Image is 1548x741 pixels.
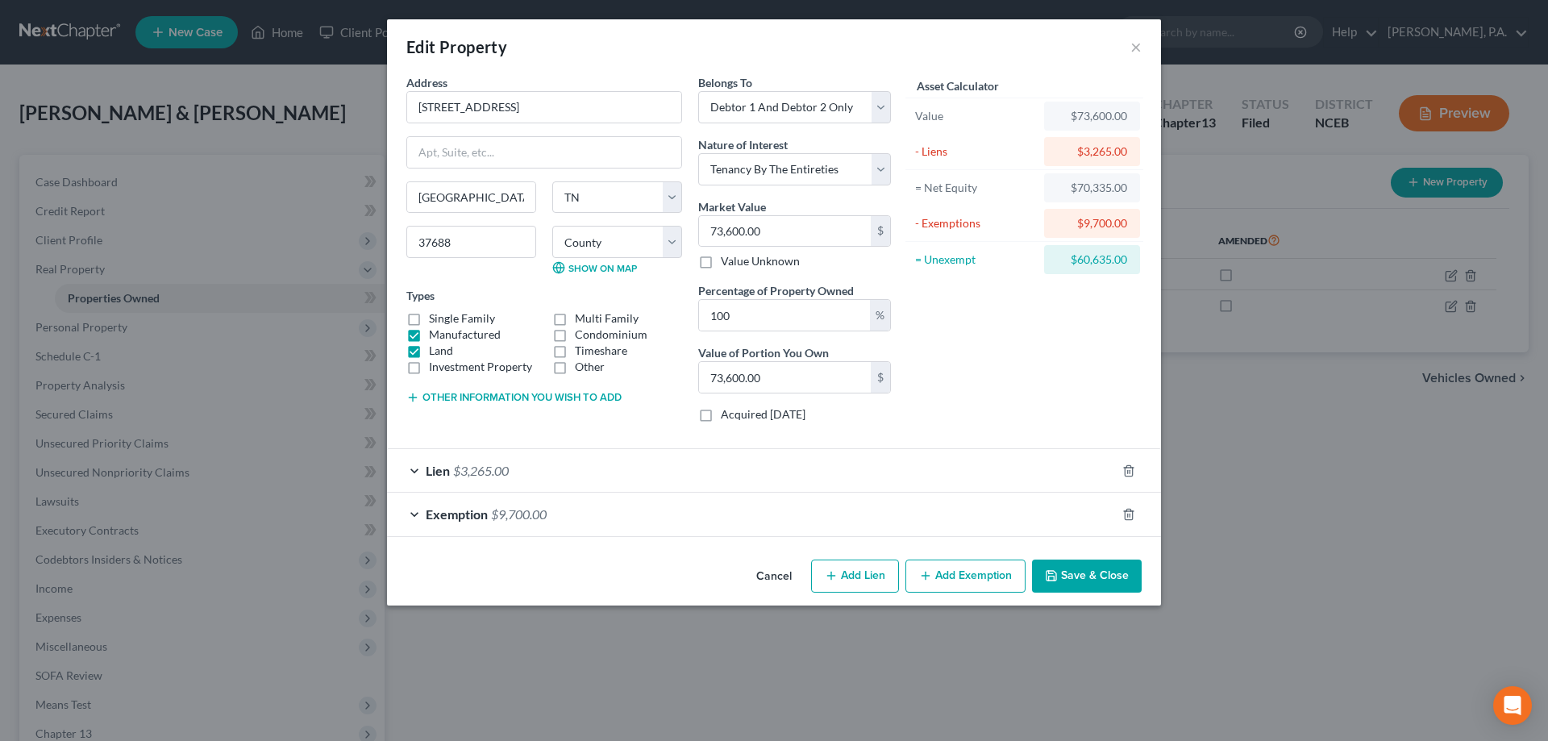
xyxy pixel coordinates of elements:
label: Percentage of Property Owned [698,282,854,299]
div: $9,700.00 [1057,215,1127,231]
div: = Net Equity [915,180,1037,196]
label: Types [406,287,435,304]
label: Acquired [DATE] [721,406,805,423]
input: 0.00 [699,362,871,393]
div: - Exemptions [915,215,1037,231]
label: Nature of Interest [698,136,788,153]
div: - Liens [915,144,1037,160]
div: $70,335.00 [1057,180,1127,196]
label: Condominium [575,327,647,343]
label: Value of Portion You Own [698,344,829,361]
div: Edit Property [406,35,507,58]
input: Apt, Suite, etc... [407,137,681,168]
a: Show on Map [552,261,637,274]
span: $3,265.00 [453,463,509,478]
div: $ [871,216,890,247]
label: Land [429,343,453,359]
label: Timeshare [575,343,627,359]
button: Save & Close [1032,560,1142,593]
input: Enter zip... [406,226,536,258]
label: Value Unknown [721,253,800,269]
button: Cancel [743,561,805,593]
span: Belongs To [698,76,752,90]
label: Manufactured [429,327,501,343]
input: Enter address... [407,92,681,123]
div: $ [871,362,890,393]
div: $60,635.00 [1057,252,1127,268]
button: Add Lien [811,560,899,593]
label: Asset Calculator [917,77,999,94]
input: 0.00 [699,216,871,247]
span: Lien [426,463,450,478]
div: = Unexempt [915,252,1037,268]
label: Multi Family [575,310,639,327]
div: $3,265.00 [1057,144,1127,160]
span: Address [406,76,447,90]
span: Exemption [426,506,488,522]
input: Enter city... [407,182,535,213]
div: % [870,300,890,331]
button: Add Exemption [905,560,1026,593]
label: Market Value [698,198,766,215]
div: Open Intercom Messenger [1493,686,1532,725]
div: $73,600.00 [1057,108,1127,124]
span: $9,700.00 [491,506,547,522]
button: × [1130,37,1142,56]
label: Other [575,359,605,375]
label: Single Family [429,310,495,327]
input: 0.00 [699,300,870,331]
button: Other information you wish to add [406,391,622,404]
div: Value [915,108,1037,124]
label: Investment Property [429,359,532,375]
